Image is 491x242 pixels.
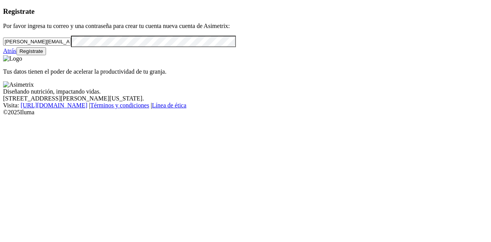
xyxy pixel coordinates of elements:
[90,102,149,109] a: Términos y condiciones
[152,102,186,109] a: Línea de ética
[3,88,488,95] div: Diseñando nutrición, impactando vidas.
[3,95,488,102] div: [STREET_ADDRESS][PERSON_NAME][US_STATE].
[3,38,71,46] input: Tu correo
[3,55,22,62] img: Logo
[3,81,34,88] img: Asimetrix
[21,102,87,109] a: [URL][DOMAIN_NAME]
[3,7,488,16] h3: Registrate
[3,109,488,116] div: © 2025 Iluma
[3,68,488,75] p: Tus datos tienen el poder de acelerar la productividad de tu granja.
[16,47,46,55] button: Regístrate
[3,48,16,54] a: Atrás
[3,23,488,30] p: Por favor ingresa tu correo y una contraseña para crear tu cuenta nueva cuenta de Asimetrix:
[3,102,488,109] div: Visita : | |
